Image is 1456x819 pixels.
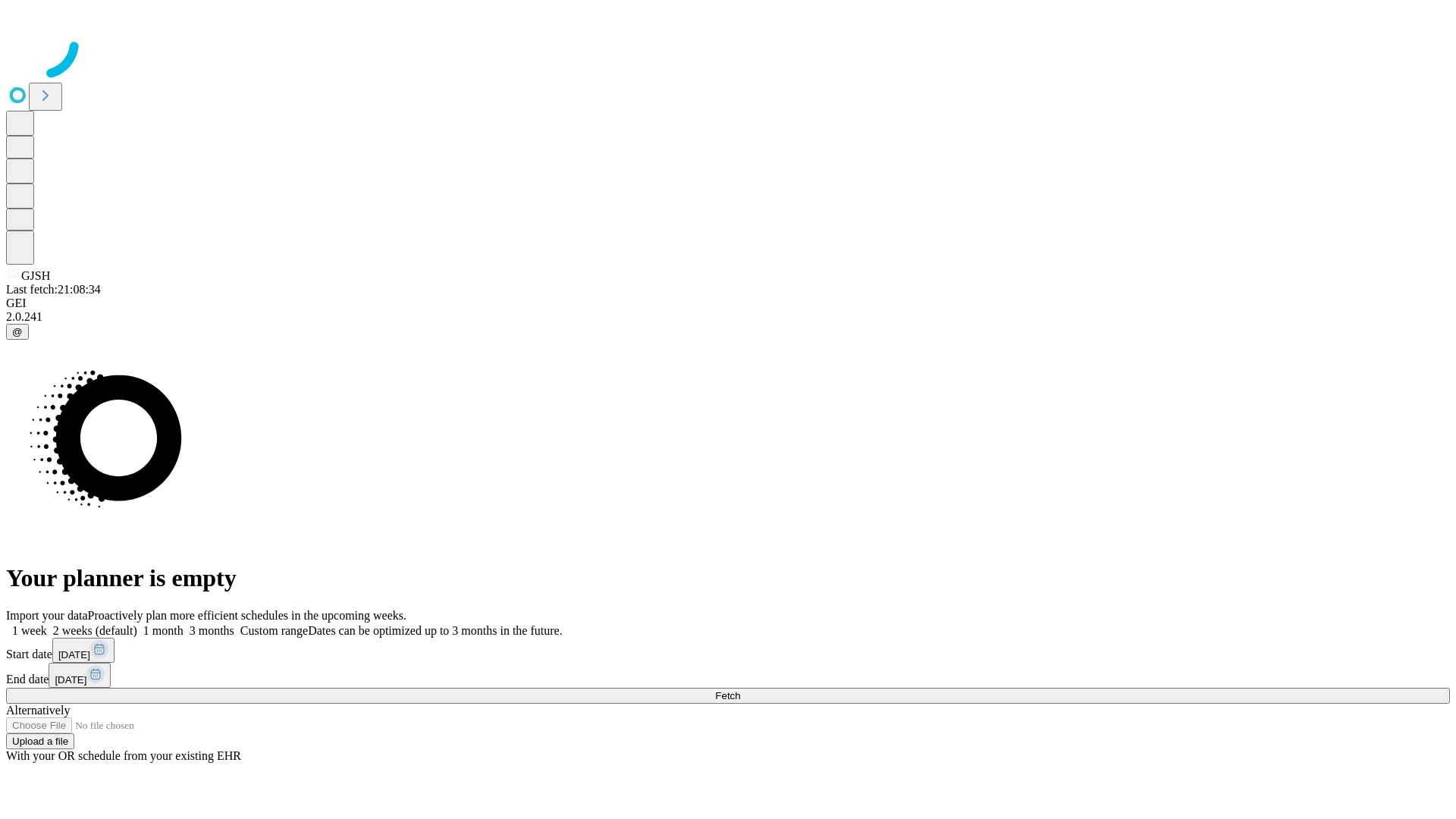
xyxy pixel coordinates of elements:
[6,733,74,749] button: Upload a file
[143,624,184,637] span: 1 month
[52,638,115,663] button: [DATE]
[715,690,740,701] span: Fetch
[190,624,234,637] span: 3 months
[58,649,90,661] span: [DATE]
[6,283,101,296] span: Last fetch: 21:08:34
[53,624,137,637] span: 2 weeks (default)
[6,663,1450,688] div: End date
[12,326,23,337] span: @
[55,674,86,686] span: [DATE]
[6,310,1450,324] div: 2.0.241
[6,749,241,762] span: With your OR schedule from your existing EHR
[6,564,1450,592] h1: Your planner is empty
[6,609,88,622] span: Import your data
[6,324,29,340] button: @
[6,704,70,717] span: Alternatively
[6,688,1450,704] button: Fetch
[88,609,406,622] span: Proactively plan more efficient schedules in the upcoming weeks.
[308,624,562,637] span: Dates can be optimized up to 3 months in the future.
[21,269,50,282] span: GJSH
[6,638,1450,663] div: Start date
[240,624,308,637] span: Custom range
[6,297,1450,310] div: GEI
[49,663,111,688] button: [DATE]
[12,624,47,637] span: 1 week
